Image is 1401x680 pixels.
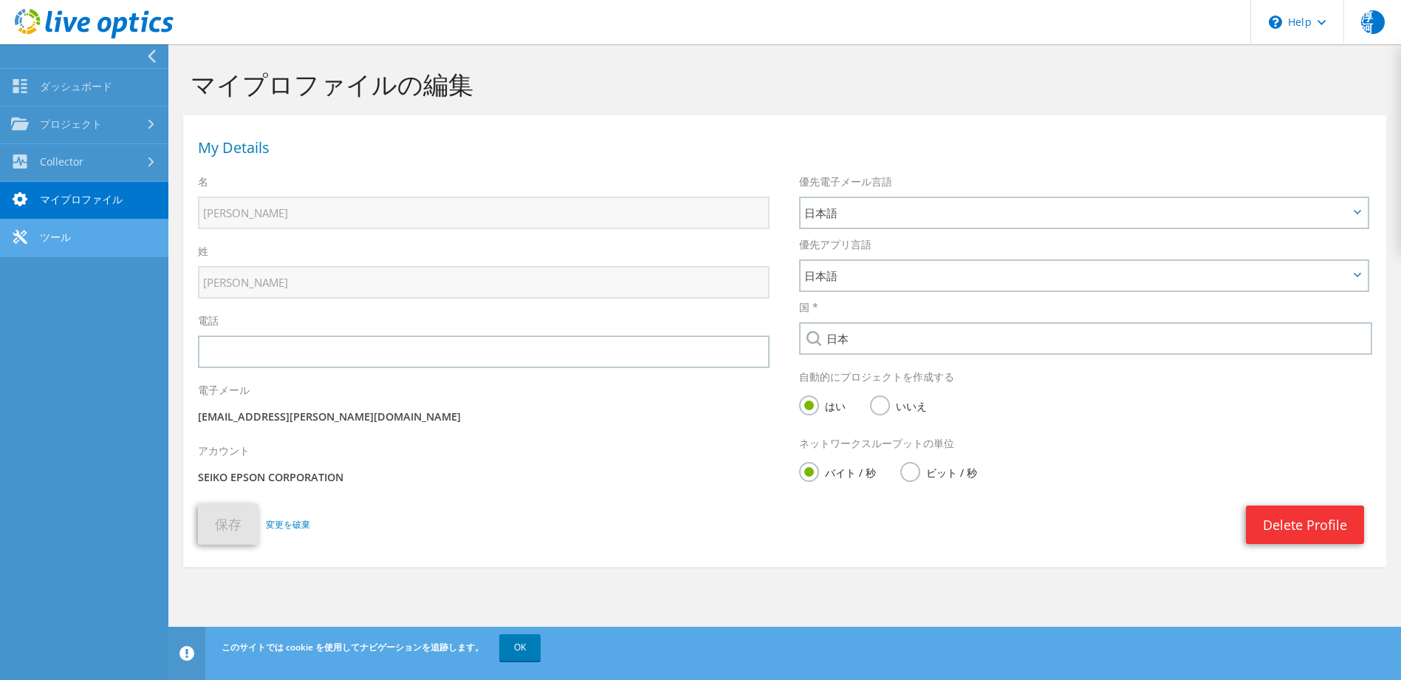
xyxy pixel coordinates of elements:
[799,370,954,384] label: 自動的にプロジェクトを作成する
[799,462,876,480] label: バイト / 秒
[198,443,250,458] label: アカウント
[198,409,770,425] p: [EMAIL_ADDRESS][PERSON_NAME][DOMAIN_NAME]
[1246,506,1364,544] a: Delete Profile
[1269,16,1282,29] svg: \n
[804,204,1349,222] span: 日本語
[804,267,1349,285] span: 日本語
[266,517,310,533] a: 変更を破棄
[870,395,927,414] label: いいえ
[198,313,219,328] label: 電話
[1361,10,1385,34] span: 淳河
[198,383,250,398] label: 電子メール
[198,469,770,486] p: SEIKO EPSON CORPORATION
[799,436,954,451] label: ネットワークスループットの単位
[799,237,871,252] label: 優先アプリ言語
[222,641,484,653] span: このサイトでは cookie を使用してナビゲーションを追跡します。
[198,174,208,189] label: 名
[799,395,846,414] label: はい
[499,634,541,661] a: OK
[900,462,977,480] label: ビット / 秒
[799,174,892,189] label: 優先電子メール言語
[198,504,258,545] button: 保存
[191,69,1371,100] h1: マイプロファイルの編集
[198,244,208,259] label: 姓
[198,140,1364,155] h1: My Details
